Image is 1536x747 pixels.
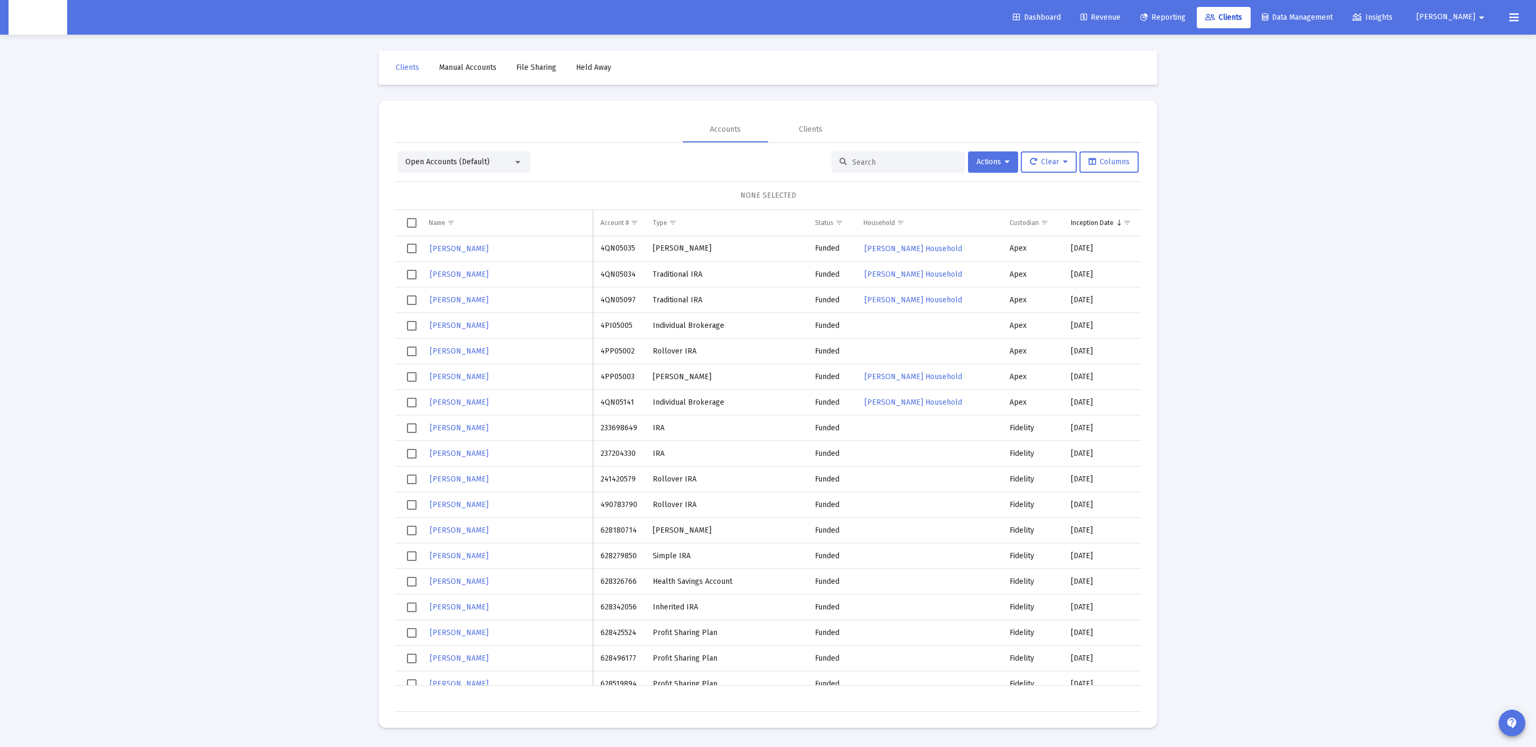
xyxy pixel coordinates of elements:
[1140,671,1224,697] td: [DATE]
[430,244,489,253] span: [PERSON_NAME]
[815,423,849,433] div: Funded
[1140,210,1224,236] td: Column Billing Start Date
[407,449,417,459] div: Select row
[407,372,417,382] div: Select row
[1140,620,1224,646] td: [DATE]
[1063,671,1140,697] td: [DATE]
[593,236,645,262] td: 4QN05035
[645,287,807,313] td: Traditional IRA
[1253,7,1341,28] a: Data Management
[1002,364,1063,390] td: Apex
[407,295,417,305] div: Select row
[429,676,490,692] a: [PERSON_NAME]
[1140,543,1224,569] td: [DATE]
[593,210,645,236] td: Column Account #
[429,343,490,359] a: [PERSON_NAME]
[429,523,490,538] a: [PERSON_NAME]
[865,295,962,304] span: [PERSON_NAME] Household
[429,599,490,615] a: [PERSON_NAME]
[407,244,417,253] div: Select row
[1002,415,1063,441] td: Fidelity
[593,364,645,390] td: 4PP05003
[407,423,417,433] div: Select row
[852,158,957,167] input: Search
[429,420,490,436] a: [PERSON_NAME]
[1072,7,1129,28] a: Revenue
[429,369,490,384] a: [PERSON_NAME]
[593,262,645,287] td: 4QN05034
[1063,287,1140,313] td: [DATE]
[429,650,490,666] a: [PERSON_NAME]
[669,219,677,227] span: Show filter options for column 'Type'
[863,219,895,227] div: Household
[1002,518,1063,543] td: Fidelity
[863,241,963,256] a: [PERSON_NAME] Household
[601,219,629,227] div: Account #
[407,500,417,510] div: Select row
[593,671,645,697] td: 628519894
[1063,441,1140,467] td: [DATE]
[1417,13,1475,22] span: [PERSON_NAME]
[1002,467,1063,492] td: Fidelity
[865,244,962,253] span: [PERSON_NAME] Household
[430,57,505,78] a: Manual Accounts
[1140,313,1224,339] td: [DATE]
[17,7,59,28] img: Dashboard
[430,295,489,304] span: [PERSON_NAME]
[1140,492,1224,518] td: [DATE]
[1262,13,1333,22] span: Data Management
[1021,151,1077,173] button: Clear
[407,577,417,587] div: Select row
[1140,646,1224,671] td: [DATE]
[815,448,849,459] div: Funded
[815,602,849,613] div: Funded
[863,395,963,410] a: [PERSON_NAME] Household
[429,267,490,282] a: [PERSON_NAME]
[645,518,807,543] td: [PERSON_NAME]
[1063,339,1140,364] td: [DATE]
[815,219,834,227] div: Status
[593,492,645,518] td: 490783790
[1205,13,1242,22] span: Clients
[1010,219,1039,227] div: Custodian
[407,321,417,331] div: Select row
[1063,569,1140,595] td: [DATE]
[593,620,645,646] td: 628425524
[645,415,807,441] td: IRA
[429,446,490,461] a: [PERSON_NAME]
[815,295,849,306] div: Funded
[429,497,490,512] a: [PERSON_NAME]
[407,270,417,279] div: Select row
[645,210,807,236] td: Column Type
[430,372,489,381] span: [PERSON_NAME]
[1140,518,1224,543] td: [DATE]
[1002,262,1063,287] td: Apex
[645,646,807,671] td: Profit Sharing Plan
[863,267,963,282] a: [PERSON_NAME] Household
[447,219,455,227] span: Show filter options for column 'Name'
[1002,595,1063,620] td: Fidelity
[815,525,849,536] div: Funded
[407,551,417,561] div: Select row
[835,219,843,227] span: Show filter options for column 'Status'
[1002,620,1063,646] td: Fidelity
[429,471,490,487] a: [PERSON_NAME]
[815,243,849,254] div: Funded
[1081,13,1121,22] span: Revenue
[645,595,807,620] td: Inherited IRA
[1140,364,1224,390] td: [DATE]
[815,500,849,510] div: Funded
[429,318,490,333] a: [PERSON_NAME]
[1140,441,1224,467] td: [DATE]
[429,292,490,308] a: [PERSON_NAME]
[1079,151,1139,173] button: Columns
[1140,262,1224,287] td: [DATE]
[430,603,489,612] span: [PERSON_NAME]
[645,236,807,262] td: [PERSON_NAME]
[593,441,645,467] td: 237204330
[387,57,428,78] a: Clients
[1404,6,1501,28] button: [PERSON_NAME]
[1140,415,1224,441] td: [DATE]
[1123,219,1131,227] span: Show filter options for column 'Inception Date'
[815,372,849,382] div: Funded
